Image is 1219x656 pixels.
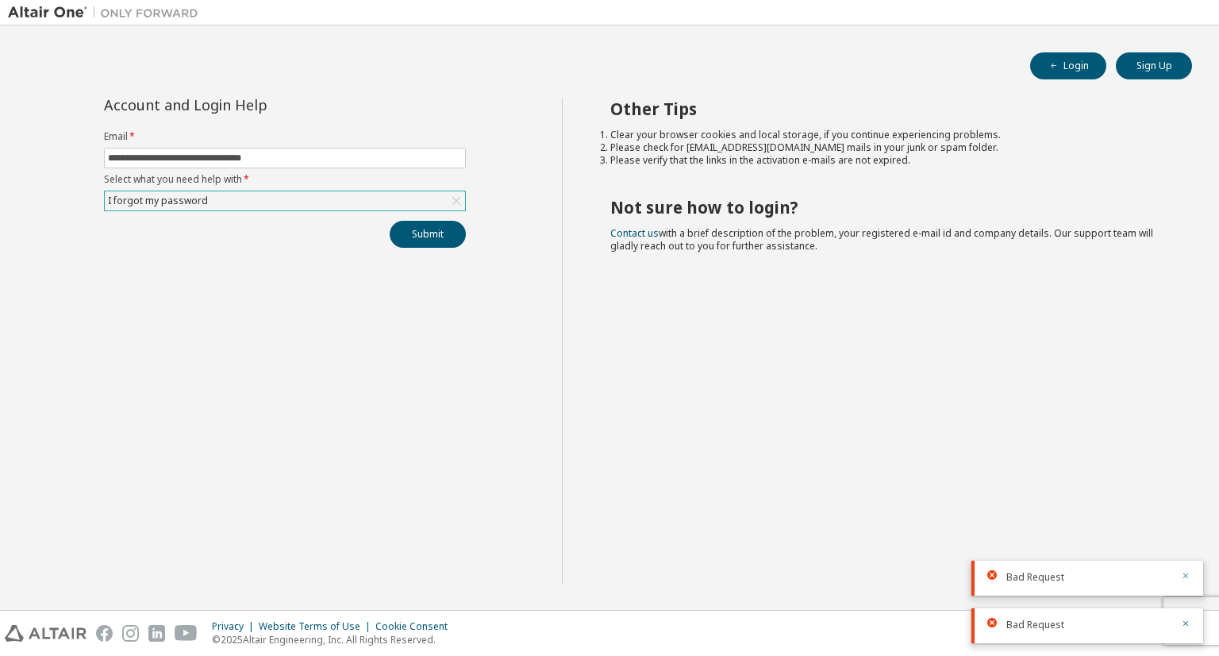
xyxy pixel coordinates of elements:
a: Contact us [610,226,659,240]
div: Privacy [212,620,259,633]
button: Sign Up [1116,52,1192,79]
h2: Not sure how to login? [610,197,1164,218]
li: Please verify that the links in the activation e-mails are not expired. [610,154,1164,167]
div: Website Terms of Use [259,620,375,633]
li: Please check for [EMAIL_ADDRESS][DOMAIN_NAME] mails in your junk or spam folder. [610,141,1164,154]
li: Clear your browser cookies and local storage, if you continue experiencing problems. [610,129,1164,141]
span: Bad Request [1006,571,1064,584]
img: instagram.svg [122,625,139,642]
p: © 2025 Altair Engineering, Inc. All Rights Reserved. [212,633,457,646]
img: altair_logo.svg [5,625,87,642]
span: with a brief description of the problem, your registered e-mail id and company details. Our suppo... [610,226,1153,253]
img: youtube.svg [175,625,198,642]
img: facebook.svg [96,625,113,642]
div: I forgot my password [105,191,465,210]
span: Bad Request [1006,619,1064,631]
button: Submit [390,221,466,248]
div: Cookie Consent [375,620,457,633]
div: I forgot my password [106,192,210,210]
img: Altair One [8,5,206,21]
label: Email [104,130,466,143]
img: linkedin.svg [148,625,165,642]
div: Account and Login Help [104,98,394,111]
h2: Other Tips [610,98,1164,119]
label: Select what you need help with [104,173,466,186]
button: Login [1030,52,1106,79]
